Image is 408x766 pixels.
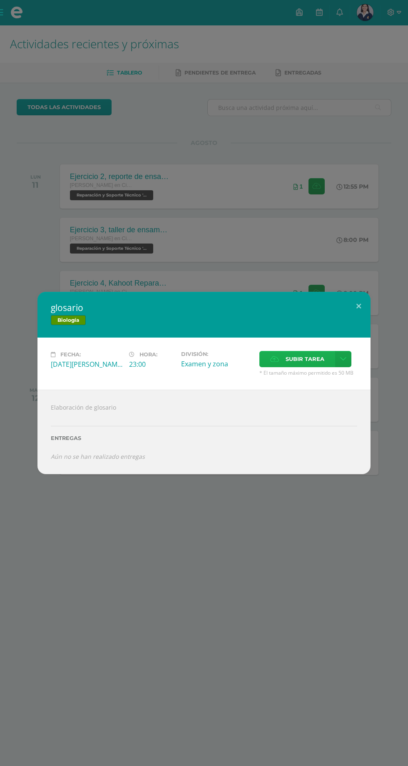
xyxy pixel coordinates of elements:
[51,302,357,313] h2: glosario
[181,351,253,357] label: División:
[129,360,174,369] div: 23:00
[51,435,357,441] label: Entregas
[286,351,324,367] span: Subir tarea
[37,390,371,474] div: Elaboración de glosario
[139,351,157,358] span: Hora:
[259,369,357,376] span: * El tamaño máximo permitido es 50 MB
[51,453,145,460] i: Aún no se han realizado entregas
[51,315,86,325] span: Biología
[51,360,122,369] div: [DATE][PERSON_NAME]
[60,351,81,358] span: Fecha:
[347,292,371,320] button: Close (Esc)
[181,359,253,368] div: Examen y zona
